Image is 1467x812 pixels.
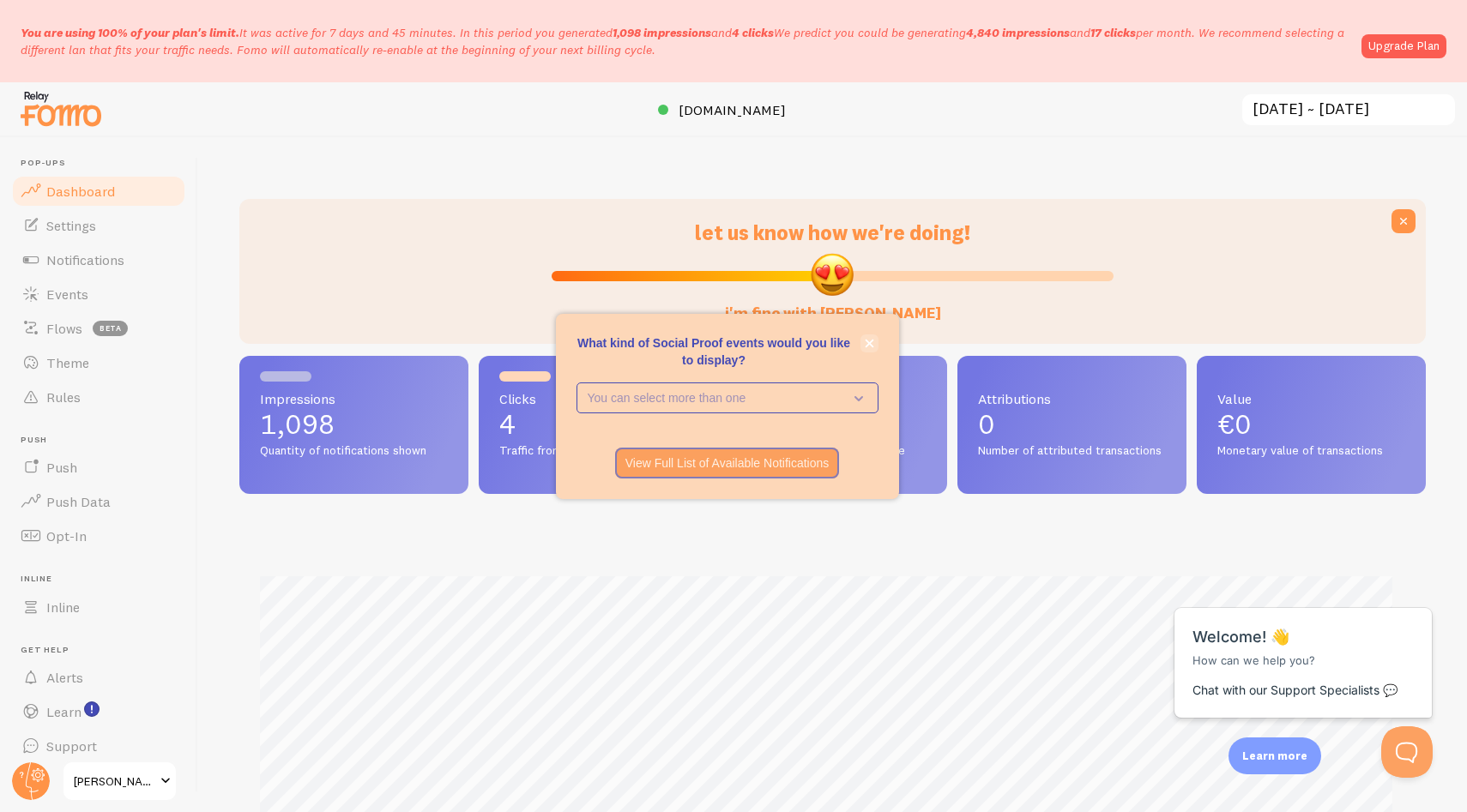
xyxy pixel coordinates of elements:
[1217,407,1252,441] span: €0
[966,25,1136,40] span: and
[18,87,104,130] img: fomo-relay-logo-orange.svg
[10,346,187,380] a: Theme
[10,208,187,243] a: Settings
[10,729,187,763] a: Support
[21,24,1351,58] p: It was active for 7 days and 45 minutes. In this period you generated We predict you could be gen...
[695,220,970,245] span: let us know how we're doing!
[62,761,178,802] a: [PERSON_NAME]
[10,243,187,277] a: Notifications
[46,388,81,406] span: Rules
[10,174,187,208] a: Dashboard
[260,392,448,406] span: Impressions
[1166,565,1442,726] iframe: Help Scout Beacon - Messages and Notifications
[978,443,1166,459] span: Number of attributed transactions
[10,450,187,484] a: Push
[46,217,96,234] span: Settings
[1217,392,1405,406] span: Value
[260,411,448,438] p: 1,098
[1242,748,1307,764] p: Learn more
[499,411,687,438] p: 4
[556,314,899,499] div: What kind of Social Proof events would you like to display?
[46,459,77,476] span: Push
[1217,443,1405,459] span: Monetary value of transactions
[10,484,187,519] a: Push Data
[46,493,111,510] span: Push Data
[1229,737,1321,774] div: Learn more
[10,519,187,553] a: Opt-In
[499,443,687,459] span: Traffic from clicks on notifications
[46,286,88,303] span: Events
[966,25,1070,40] b: 4,840 impressions
[588,389,843,406] p: You can select more than one
[809,251,855,298] img: emoji.png
[10,660,187,695] a: Alerts
[10,277,187,311] a: Events
[46,703,81,720] span: Learn
[10,380,187,414] a: Rules
[74,771,155,791] span: [PERSON_NAME]
[1090,25,1136,40] b: 17 clicks
[725,286,941,323] label: i'm fine with [PERSON_NAME]
[46,598,80,616] span: Inline
[1381,726,1433,778] iframe: Help Scout Beacon - Open
[860,334,878,352] button: close,
[46,669,83,686] span: Alerts
[10,311,187,346] a: Flows beta
[46,183,115,200] span: Dashboard
[10,590,187,624] a: Inline
[46,527,87,544] span: Opt-In
[21,25,239,40] span: You are using 100% of your plan's limit.
[978,392,1166,406] span: Attributions
[21,574,187,585] span: Inline
[260,443,448,459] span: Quantity of notifications shown
[1361,34,1446,58] a: Upgrade Plan
[93,321,128,336] span: beta
[615,448,840,478] button: View Full List of Available Notifications
[46,354,89,371] span: Theme
[10,695,187,729] a: Learn
[499,392,687,406] span: Clicks
[613,25,774,40] span: and
[978,411,1166,438] p: 0
[46,251,124,268] span: Notifications
[21,435,187,446] span: Push
[577,382,878,413] button: You can select more than one
[21,645,187,656] span: Get Help
[21,158,187,169] span: Pop-ups
[625,454,830,472] p: View Full List of Available Notifications
[46,737,97,755] span: Support
[613,25,711,40] b: 1,098 impressions
[732,25,774,40] b: 4 clicks
[46,320,82,337] span: Flows
[577,334,878,369] p: What kind of Social Proof events would you like to display?
[84,701,100,717] svg: <p>Watch New Feature Tutorials!</p>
